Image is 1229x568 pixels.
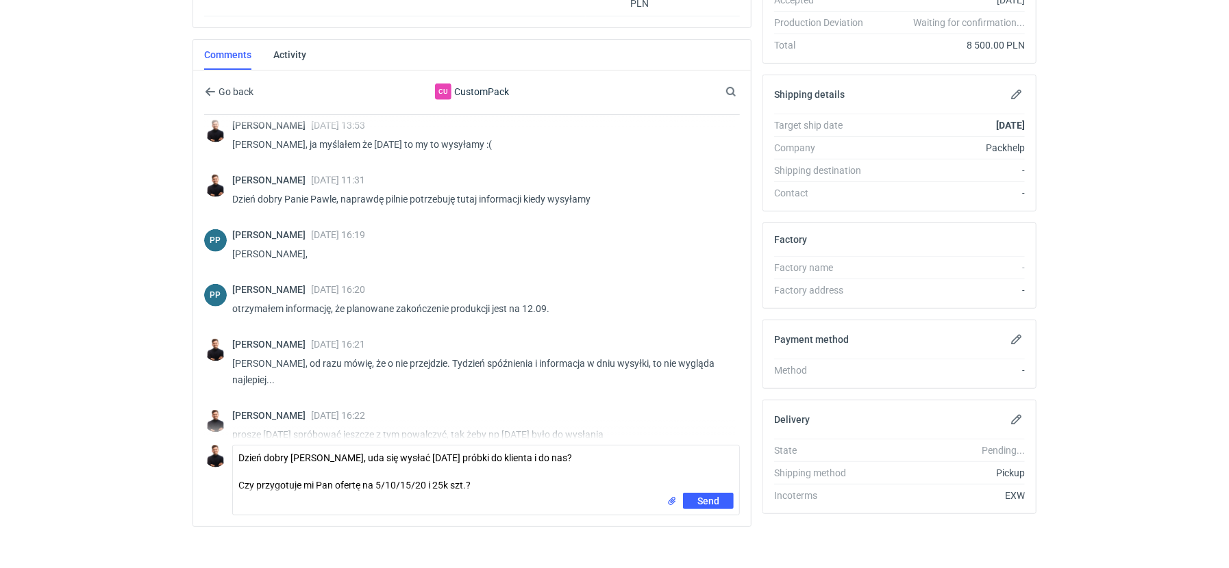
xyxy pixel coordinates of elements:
[874,363,1025,377] div: -
[774,261,874,274] div: Factory name
[204,83,254,100] button: Go back
[996,120,1025,131] strong: [DATE]
[204,229,227,252] figcaption: PP
[232,229,311,240] span: [PERSON_NAME]
[913,16,1025,29] em: Waiting for confirmation...
[360,83,584,100] div: CustomPack
[435,83,451,100] figcaption: Cu
[232,136,729,153] p: [PERSON_NAME], ja myślałem że [DATE] to my to wysyłamy :(
[774,234,807,245] h2: Factory
[874,283,1025,297] div: -
[204,284,227,307] div: Paweł Puch
[311,175,365,185] span: [DATE] 11:31
[874,466,1025,480] div: Pickup
[273,40,306,70] a: Activity
[232,339,311,350] span: [PERSON_NAME]
[204,40,251,70] a: Comments
[232,246,729,262] p: [PERSON_NAME],
[697,496,719,506] span: Send
[232,175,311,185] span: [PERSON_NAME]
[232,355,729,388] p: [PERSON_NAME], od razu mówię, że o nie przejdzie. Tydzień spóźnienia i informacja w dniu wysyłki,...
[204,229,227,252] div: Paweł Puch
[774,141,874,155] div: Company
[204,339,227,361] img: Tomasz Kubiak
[774,363,874,377] div: Method
[204,120,227,142] img: Tomasz Kubiak
[204,445,227,467] img: Tomasz Kubiak
[774,16,874,29] div: Production Deviation
[774,489,874,502] div: Incoterms
[311,284,365,295] span: [DATE] 16:20
[774,466,874,480] div: Shipping method
[435,83,451,100] div: CustomPack
[1008,411,1025,428] button: Edit delivery details
[311,229,365,240] span: [DATE] 16:19
[204,284,227,307] figcaption: PP
[774,283,874,297] div: Factory address
[1008,331,1025,348] button: Edit payment method
[874,164,1025,177] div: -
[232,410,311,421] span: [PERSON_NAME]
[982,445,1025,456] em: Pending...
[874,261,1025,274] div: -
[774,164,874,177] div: Shipping destination
[232,426,729,443] p: proszę [DATE] spróbować jeszcze z tym powalczyć, tak żeby np [DATE] było do wysłania
[1008,86,1025,103] button: Edit shipping details
[232,284,311,295] span: [PERSON_NAME]
[774,89,845,100] h2: Shipping details
[232,120,311,131] span: [PERSON_NAME]
[311,339,365,350] span: [DATE] 16:21
[774,334,849,345] h2: Payment method
[874,489,1025,502] div: EXW
[774,414,810,425] h2: Delivery
[204,175,227,197] img: Tomasz Kubiak
[774,443,874,457] div: State
[874,38,1025,52] div: 8 500.00 PLN
[233,446,739,493] textarea: Dzień dobry [PERSON_NAME], uda się wysłać [DATE] próbki do klienta i do nas? Czy przygotuje mi Pa...
[774,38,874,52] div: Total
[774,186,874,200] div: Contact
[874,141,1025,155] div: Packhelp
[311,120,365,131] span: [DATE] 13:53
[204,410,227,433] img: Tomasz Kubiak
[311,410,365,421] span: [DATE] 16:22
[683,493,734,509] button: Send
[232,300,729,317] p: otrzymałem informację, że planowane zakończenie produkcji jest na 12.09.
[216,87,253,96] span: Go back
[774,118,874,132] div: Target ship date
[232,191,729,207] p: Dzień dobry Panie Pawle, naprawdę pilnie potrzebuję tutaj informacji kiedy wysyłamy
[874,186,1025,200] div: -
[723,83,767,100] input: Search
